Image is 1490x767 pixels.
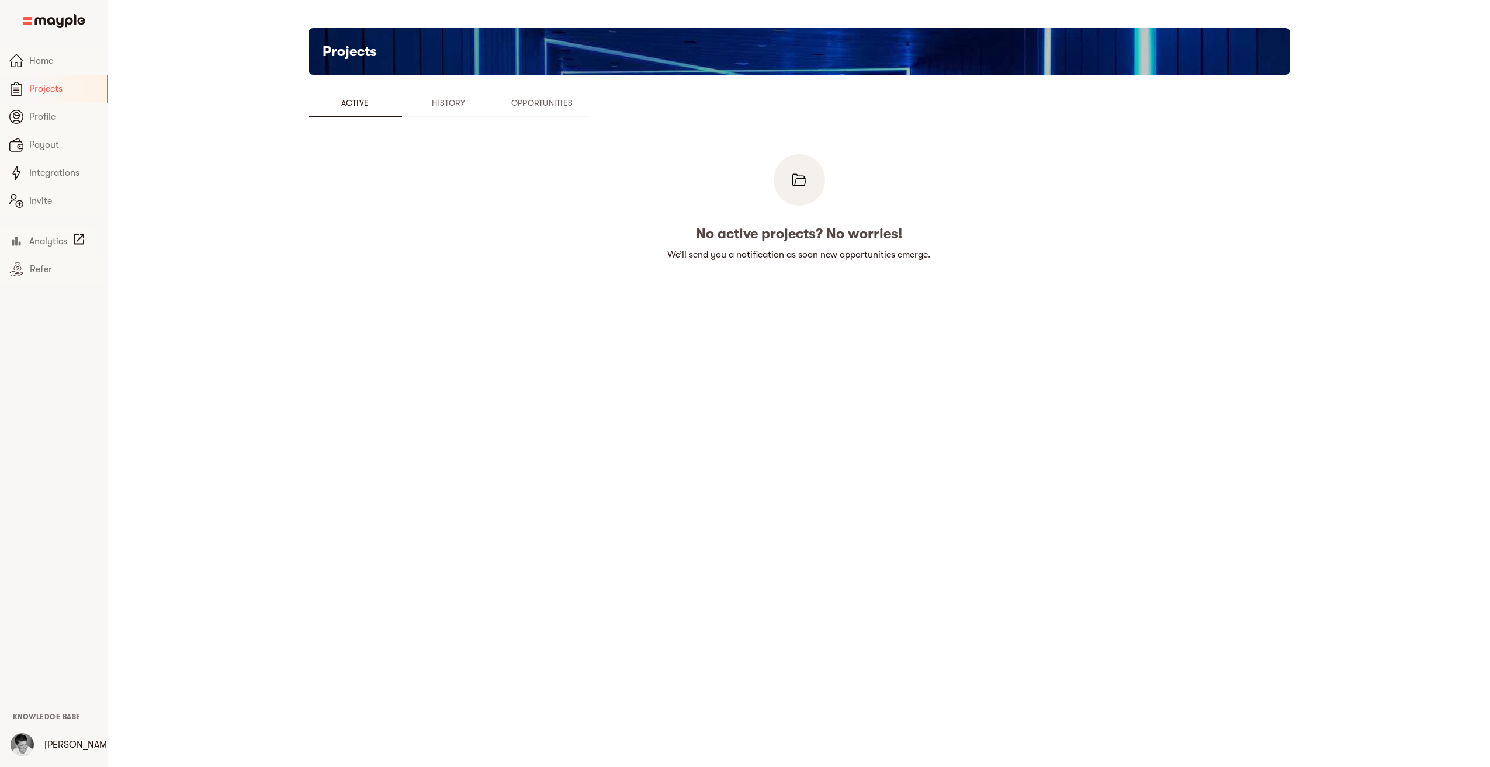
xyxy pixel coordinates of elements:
h5: Projects [323,42,377,61]
p: We’ll send you a notification as soon new opportunities emerge. [667,248,931,262]
span: History [409,96,488,110]
span: Projects [29,82,98,96]
h5: No active projects? No worries! [696,224,902,243]
span: Analytics [29,234,67,248]
span: Invite [29,194,99,208]
span: Opportunities [503,96,582,110]
span: Knowledge Base [13,713,81,721]
p: [PERSON_NAME] [44,738,115,752]
span: Active [316,96,395,110]
span: Home [29,54,99,68]
span: Payout [29,138,99,152]
img: wX89r4wFQIubCHj7pWQt [11,733,34,756]
iframe: Chat Widget [1280,631,1490,767]
span: Profile [29,110,99,124]
img: Main logo [23,14,85,28]
button: User Menu [4,726,41,763]
a: Knowledge Base [13,712,81,721]
span: Refer [30,262,99,276]
span: Integrations [29,166,99,180]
